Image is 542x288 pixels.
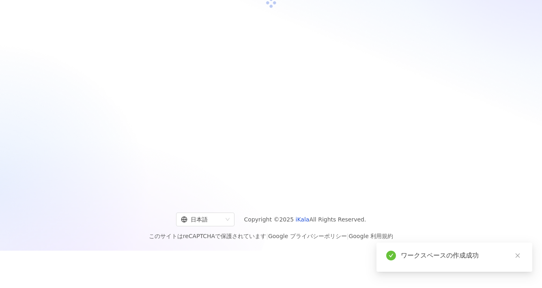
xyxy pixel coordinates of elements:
span: check-circle [386,251,396,260]
span: | [266,233,268,239]
a: iKala [296,216,310,223]
span: | [347,233,349,239]
a: Google 利用規約 [348,233,393,239]
div: ワークスペースの作成成功 [401,251,523,260]
a: Google プライバシーポリシー [268,233,347,239]
div: 日本語 [181,213,222,226]
span: close [515,253,520,258]
span: Copyright © 2025 All Rights Reserved. [244,215,366,224]
span: このサイトはreCAPTCHAで保護されています [149,231,394,241]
